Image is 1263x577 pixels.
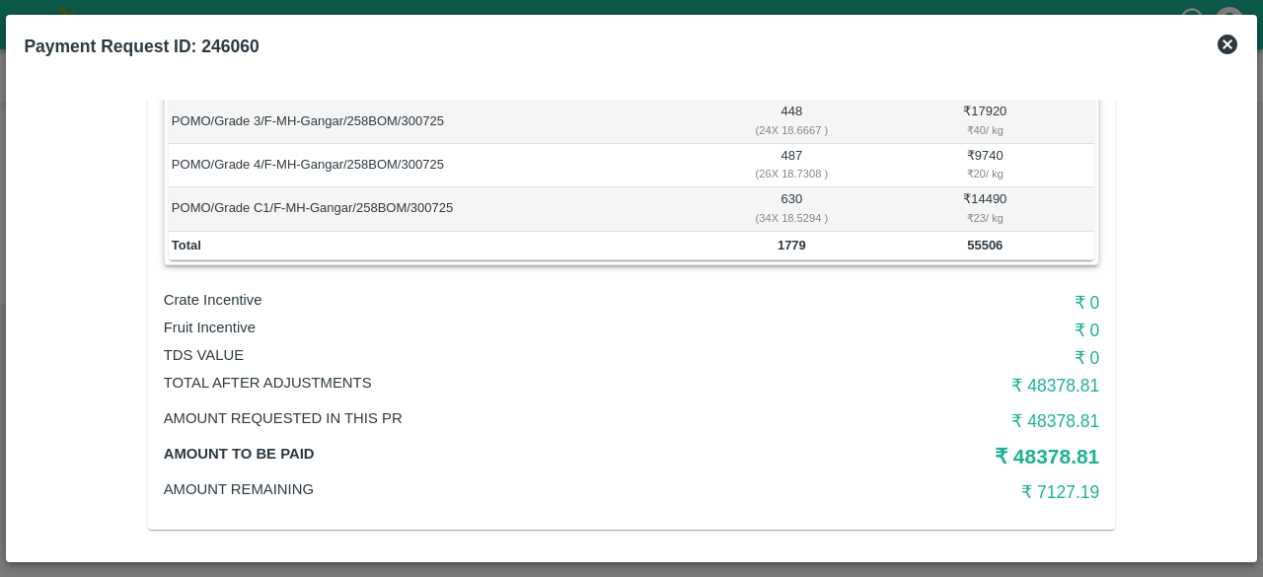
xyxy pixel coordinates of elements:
[711,165,872,182] div: ( 26 X 18.7308 )
[878,165,1091,182] div: ₹ 20 / kg
[878,209,1091,227] div: ₹ 23 / kg
[708,144,876,187] td: 487
[164,407,787,429] p: Amount Requested in this PR
[875,144,1094,187] td: ₹ 9740
[711,209,872,227] div: ( 34 X 18.5294 )
[787,344,1099,372] h6: ₹ 0
[787,443,1099,470] h5: ₹ 48378.81
[169,187,708,231] td: POMO/Grade C1/F-MH-Gangar/258BOM/300725
[164,344,787,366] p: TDS VALUE
[778,238,806,252] b: 1779
[787,289,1099,317] h6: ₹ 0
[708,100,876,143] td: 448
[787,478,1099,506] h6: ₹ 7127.19
[787,407,1099,435] h6: ₹ 48378.81
[24,36,259,56] b: Payment Request ID: 246060
[172,238,201,252] b: Total
[967,238,1003,252] b: 55506
[787,372,1099,399] h6: ₹ 48378.81
[875,187,1094,231] td: ₹ 14490
[878,121,1091,139] div: ₹ 40 / kg
[164,317,787,338] p: Fruit Incentive
[164,289,787,311] p: Crate Incentive
[164,478,787,500] p: Amount Remaining
[787,317,1099,344] h6: ₹ 0
[169,100,708,143] td: POMO/Grade 3/F-MH-Gangar/258BOM/300725
[711,121,872,139] div: ( 24 X 18.6667 )
[164,443,787,465] p: Amount to be paid
[164,372,787,394] p: Total After adjustments
[169,144,708,187] td: POMO/Grade 4/F-MH-Gangar/258BOM/300725
[708,187,876,231] td: 630
[875,100,1094,143] td: ₹ 17920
